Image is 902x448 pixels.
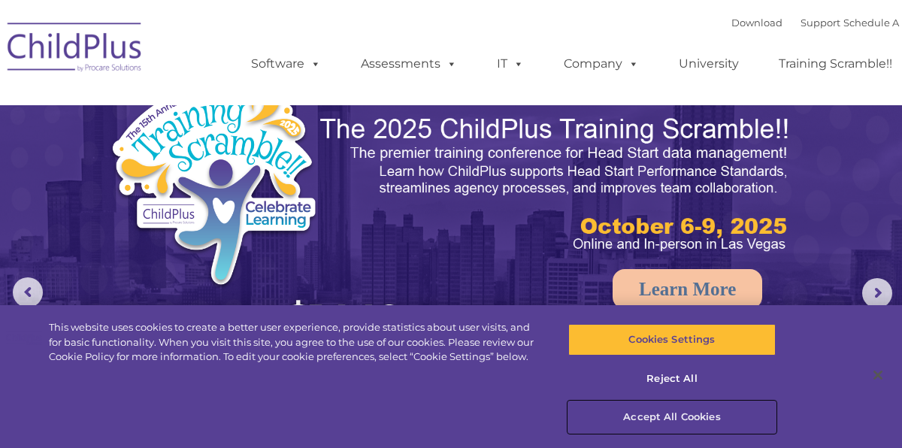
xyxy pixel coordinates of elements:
button: Accept All Cookies [568,401,776,433]
button: Reject All [568,363,776,395]
a: Company [549,49,654,79]
a: Learn More [613,269,762,309]
div: This website uses cookies to create a better user experience, provide statistics about user visit... [49,320,541,365]
a: Download [731,17,782,29]
a: Assessments [346,49,472,79]
a: Support [801,17,840,29]
a: University [664,49,754,79]
a: IT [482,49,539,79]
button: Cookies Settings [568,324,776,356]
a: Software [236,49,336,79]
span: Phone number [201,161,265,172]
span: Last name [201,99,247,110]
button: Close [861,359,894,392]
